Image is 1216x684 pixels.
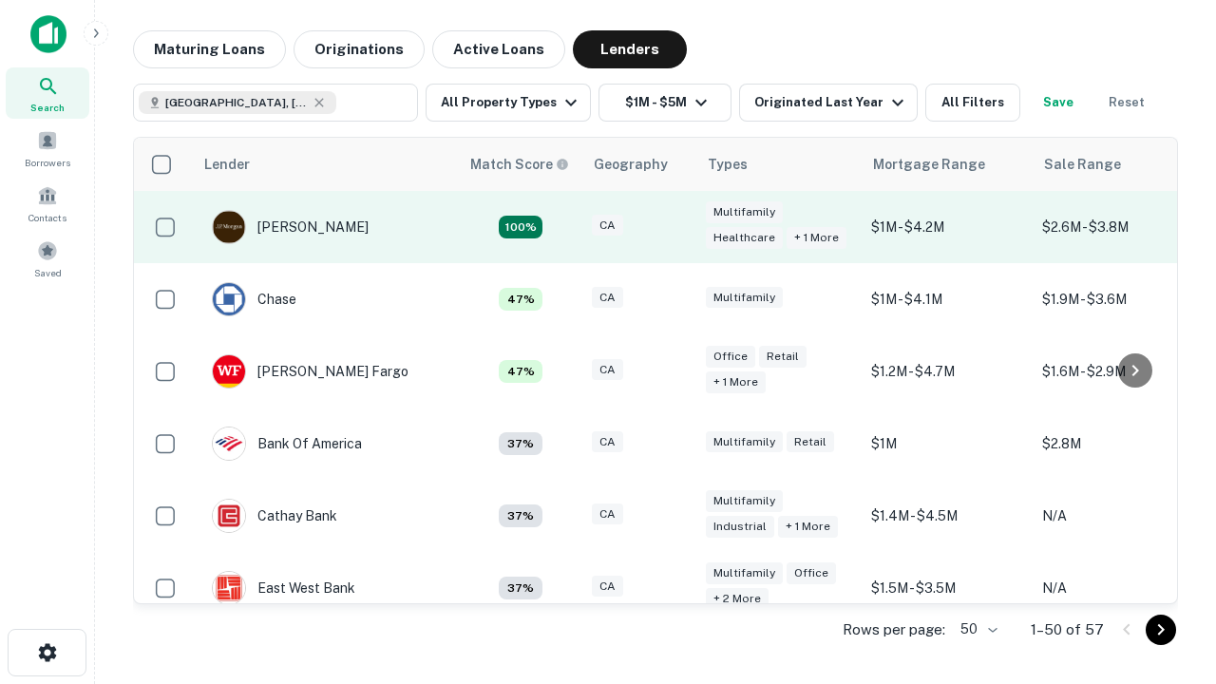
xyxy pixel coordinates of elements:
div: Chase [212,282,296,316]
td: $1M - $4.2M [862,191,1033,263]
a: Borrowers [6,123,89,174]
p: Rows per page: [843,618,945,641]
th: Types [696,138,862,191]
button: Active Loans [432,30,565,68]
button: Reset [1096,84,1157,122]
div: + 1 more [706,371,766,393]
div: Matching Properties: 4, hasApolloMatch: undefined [499,504,542,527]
div: Sale Range [1044,153,1121,176]
button: Save your search to get updates of matches that match your search criteria. [1028,84,1089,122]
div: Matching Properties: 4, hasApolloMatch: undefined [499,432,542,455]
div: Office [706,346,755,368]
th: Sale Range [1033,138,1204,191]
div: Bank Of America [212,427,362,461]
div: Multifamily [706,490,783,512]
button: Lenders [573,30,687,68]
th: Mortgage Range [862,138,1033,191]
td: $1M [862,408,1033,480]
div: Lender [204,153,250,176]
div: + 1 more [778,516,838,538]
td: $1.2M - $4.7M [862,335,1033,408]
span: Search [30,100,65,115]
p: 1–50 of 57 [1031,618,1104,641]
img: capitalize-icon.png [30,15,66,53]
div: Healthcare [706,227,783,249]
div: CA [592,215,623,237]
div: CA [592,359,623,381]
div: Matching Properties: 19, hasApolloMatch: undefined [499,216,542,238]
td: $1.5M - $3.5M [862,552,1033,624]
span: Borrowers [25,155,70,170]
div: CA [592,431,623,453]
th: Geography [582,138,696,191]
button: Go to next page [1146,615,1176,645]
div: Cathay Bank [212,499,337,533]
div: Multifamily [706,431,783,453]
div: Multifamily [706,562,783,584]
span: Saved [34,265,62,280]
div: CA [592,576,623,598]
td: $2.8M [1033,408,1204,480]
div: [PERSON_NAME] [212,210,369,244]
button: All Filters [925,84,1020,122]
div: Matching Properties: 4, hasApolloMatch: undefined [499,577,542,599]
div: Capitalize uses an advanced AI algorithm to match your search with the best lender. The match sco... [470,154,569,175]
td: $1.9M - $3.6M [1033,263,1204,335]
button: $1M - $5M [598,84,731,122]
div: Matching Properties: 5, hasApolloMatch: undefined [499,360,542,383]
th: Capitalize uses an advanced AI algorithm to match your search with the best lender. The match sco... [459,138,582,191]
a: Saved [6,233,89,284]
div: Geography [594,153,668,176]
iframe: Chat Widget [1121,532,1216,623]
div: CA [592,287,623,309]
a: Search [6,67,89,119]
td: $1.6M - $2.9M [1033,335,1204,408]
img: picture [213,500,245,532]
button: Originations [294,30,425,68]
div: Multifamily [706,201,783,223]
img: picture [213,283,245,315]
td: $2.6M - $3.8M [1033,191,1204,263]
div: 50 [953,616,1000,643]
button: All Property Types [426,84,591,122]
img: picture [213,572,245,604]
div: Mortgage Range [873,153,985,176]
td: $1M - $4.1M [862,263,1033,335]
div: Industrial [706,516,774,538]
td: N/A [1033,480,1204,552]
div: Retail [787,431,834,453]
div: + 2 more [706,588,769,610]
div: Office [787,562,836,584]
div: Matching Properties: 5, hasApolloMatch: undefined [499,288,542,311]
div: CA [592,503,623,525]
div: + 1 more [787,227,846,249]
a: Contacts [6,178,89,229]
button: Maturing Loans [133,30,286,68]
td: $1.4M - $4.5M [862,480,1033,552]
th: Lender [193,138,459,191]
div: [PERSON_NAME] Fargo [212,354,408,389]
span: [GEOGRAPHIC_DATA], [GEOGRAPHIC_DATA], [GEOGRAPHIC_DATA] [165,94,308,111]
span: Contacts [28,210,66,225]
div: Multifamily [706,287,783,309]
div: Retail [759,346,807,368]
div: Types [708,153,748,176]
div: East West Bank [212,571,355,605]
img: picture [213,427,245,460]
td: N/A [1033,552,1204,624]
img: picture [213,211,245,243]
h6: Match Score [470,154,565,175]
button: Originated Last Year [739,84,918,122]
div: Originated Last Year [754,91,909,114]
img: picture [213,355,245,388]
